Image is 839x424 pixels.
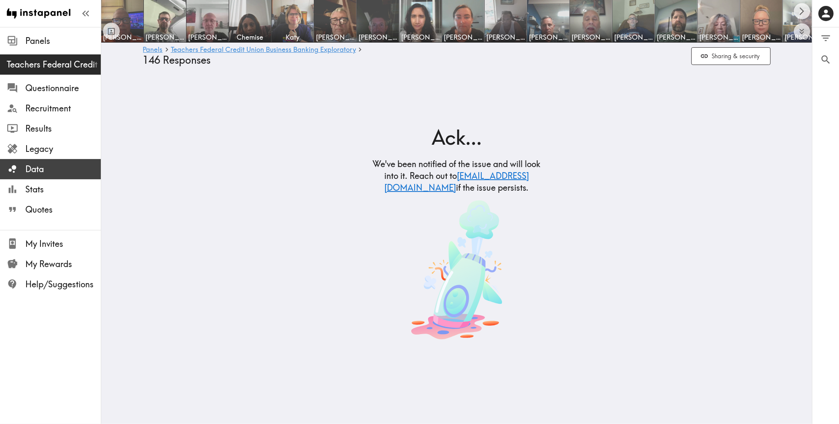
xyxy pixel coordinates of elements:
span: [PERSON_NAME] [359,32,397,42]
button: Scroll right [794,3,810,19]
span: 146 Responses [143,54,211,66]
span: [PERSON_NAME] [444,32,483,42]
span: Recruitment [25,103,101,114]
span: [PERSON_NAME] [572,32,610,42]
span: My Invites [25,238,101,250]
span: Help/Suggestions [25,278,101,290]
span: Legacy [25,143,101,155]
span: Results [25,123,101,135]
span: Questionnaire [25,82,101,94]
button: Filter Responses [812,27,839,49]
span: Panels [25,35,101,47]
span: Chemise [231,32,270,42]
span: My Rewards [25,258,101,270]
span: Teachers Federal Credit Union Business Banking Exploratory [7,59,101,70]
button: Sharing & security [691,47,771,65]
span: [PERSON_NAME] [486,32,525,42]
span: Quotes [25,204,101,216]
img: Something went wrong. A playful image of a rocket ship crash. [411,200,502,340]
button: Expand to show all items [794,23,810,40]
span: [PERSON_NAME] [614,32,653,42]
span: Search [820,54,831,65]
span: [PERSON_NAME] [785,32,823,42]
span: [PERSON_NAME] [529,32,568,42]
span: Katy [273,32,312,42]
span: [PERSON_NAME] [742,32,781,42]
span: [PERSON_NAME] [103,32,142,42]
span: [PERSON_NAME] [188,32,227,42]
a: Teachers Federal Credit Union Business Banking Exploratory [171,46,356,54]
span: [PERSON_NAME] [699,32,738,42]
a: [EMAIL_ADDRESS][DOMAIN_NAME] [385,170,529,193]
span: [PERSON_NAME] [146,32,184,42]
span: [PERSON_NAME] [316,32,355,42]
span: Filter Responses [820,32,831,44]
span: [PERSON_NAME] [657,32,696,42]
span: Stats [25,184,101,195]
a: Panels [143,46,163,54]
h2: Ack... [372,123,542,151]
h5: We've been notified of the issue and will look into it. Reach out to if the issue persists. [372,158,542,194]
span: [PERSON_NAME] [401,32,440,42]
button: Toggle between responses and questions [103,23,120,40]
button: Search [812,49,839,70]
span: Data [25,163,101,175]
